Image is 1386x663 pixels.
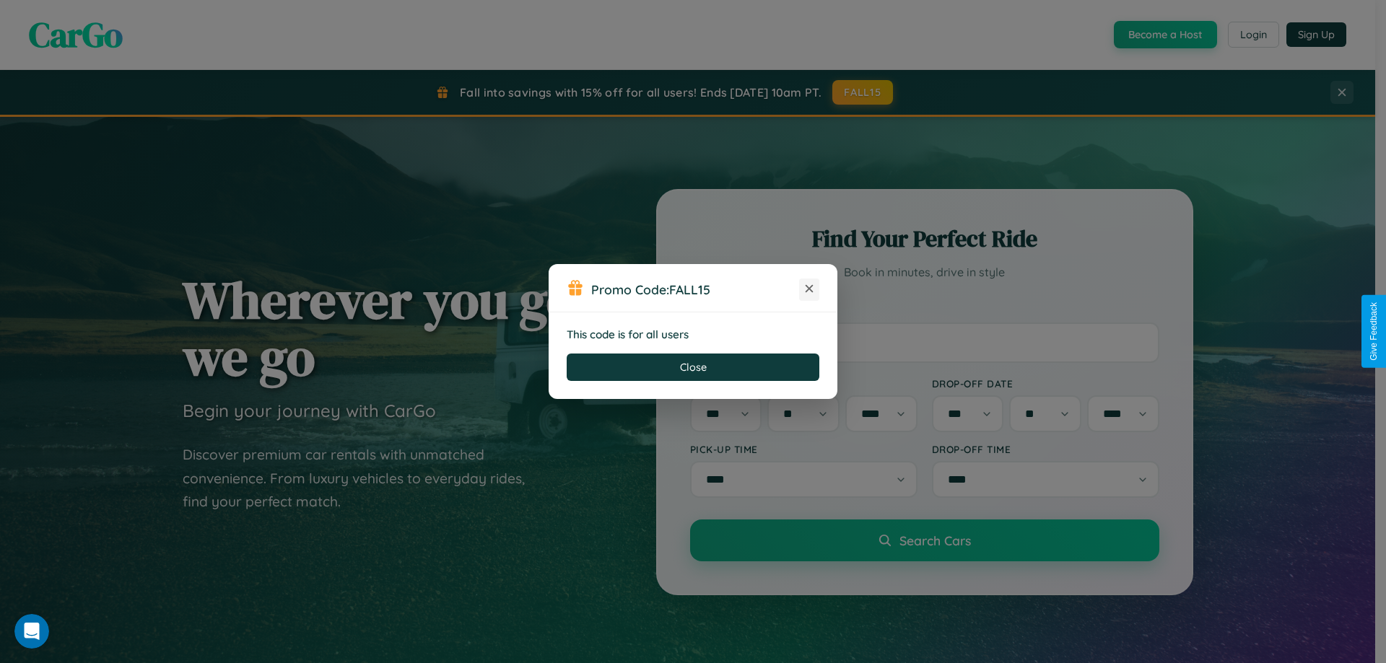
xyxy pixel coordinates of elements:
b: FALL15 [669,281,710,297]
button: Close [567,354,819,381]
h3: Promo Code: [591,281,799,297]
iframe: Intercom live chat [14,614,49,649]
div: Give Feedback [1369,302,1379,361]
strong: This code is for all users [567,328,689,341]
